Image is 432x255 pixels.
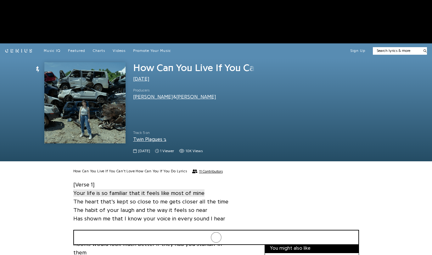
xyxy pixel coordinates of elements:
span: Promote Your Music [133,49,171,53]
input: Search lyrics & more [373,48,420,53]
span: Featured [68,49,85,53]
span: 1 viewer [155,148,174,154]
span: Producers [133,88,216,93]
a: Your life is so familiar that it feels like most of mine [73,189,205,197]
a: Promote Your Music [133,48,171,53]
span: 1 viewer [160,148,174,154]
a: Music IQ [44,48,60,53]
span: Track 5 on [133,130,255,136]
a: Featured [68,48,85,53]
span: 10K views [186,148,203,154]
div: & [133,93,216,101]
a: [PERSON_NAME] [176,94,216,99]
span: Videos [113,49,126,53]
a: Charts [93,48,105,53]
span: 10,011 views [179,148,203,154]
img: Cover art for How Can You Live If You Can’t Love How Can You If You Do by Wednesday [44,62,126,143]
h2: How Can You Live If You Can’t Love How Can You If You Do Lyrics [73,169,187,174]
button: Sign Up [350,48,365,53]
a: [PERSON_NAME] [133,94,173,99]
a: Twin Plagues [133,137,166,142]
span: [DATE] [138,148,150,154]
span: 11 Contributors [199,169,223,174]
a: [DATE] [133,76,149,81]
span: Music IQ [44,49,60,53]
button: 11 Contributors [192,169,223,174]
a: Videos [113,48,126,53]
span: How Can You Live If You Can’t Love How Can You If You Do [133,63,396,73]
span: Charts [93,49,105,53]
